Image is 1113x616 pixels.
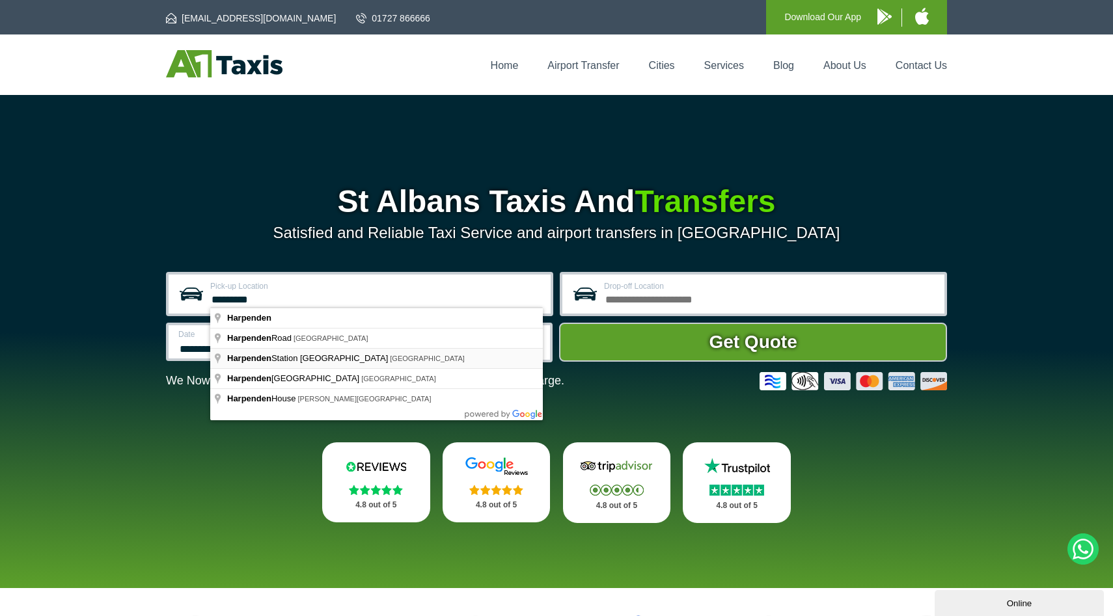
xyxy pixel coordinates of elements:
[469,485,523,495] img: Stars
[227,353,390,363] span: Station [GEOGRAPHIC_DATA]
[458,457,536,476] img: Google
[823,60,866,71] a: About Us
[227,373,361,383] span: [GEOGRAPHIC_DATA]
[337,457,415,476] img: Reviews.io
[166,12,336,25] a: [EMAIL_ADDRESS][DOMAIN_NAME]
[356,12,430,25] a: 01727 866666
[227,313,271,323] span: Harpenden
[760,372,947,390] img: Credit And Debit Cards
[457,497,536,513] p: 4.8 out of 5
[683,442,791,523] a: Trustpilot Stars 4.8 out of 5
[590,485,644,496] img: Stars
[227,394,271,403] span: Harpenden
[915,8,929,25] img: A1 Taxis iPhone App
[294,334,368,342] span: [GEOGRAPHIC_DATA]
[166,224,947,242] p: Satisfied and Reliable Taxi Service and airport transfers in [GEOGRAPHIC_DATA]
[390,355,465,362] span: [GEOGRAPHIC_DATA]
[166,374,564,388] p: We Now Accept Card & Contactless Payment In
[297,395,431,403] span: [PERSON_NAME][GEOGRAPHIC_DATA]
[896,60,947,71] a: Contact Us
[649,60,675,71] a: Cities
[361,375,436,382] span: [GEOGRAPHIC_DATA]
[773,60,794,71] a: Blog
[178,330,346,338] label: Date
[935,587,1106,616] iframe: chat widget
[698,457,776,476] img: Trustpilot
[443,442,551,522] a: Google Stars 4.8 out of 5
[635,184,775,219] span: Transfers
[704,60,744,71] a: Services
[349,485,403,495] img: Stars
[227,333,271,343] span: Harpenden
[227,373,271,383] span: Harpenden
[877,8,892,25] img: A1 Taxis Android App
[322,442,430,522] a: Reviews.io Stars 4.8 out of 5
[337,497,416,513] p: 4.8 out of 5
[563,442,671,523] a: Tripadvisor Stars 4.8 out of 5
[709,485,764,496] img: Stars
[559,323,947,362] button: Get Quote
[547,60,619,71] a: Airport Transfer
[210,282,543,290] label: Pick-up Location
[491,60,519,71] a: Home
[604,282,937,290] label: Drop-off Location
[227,333,294,343] span: Road
[697,498,776,514] p: 4.8 out of 5
[784,9,861,25] p: Download Our App
[577,498,657,514] p: 4.8 out of 5
[166,50,282,77] img: A1 Taxis St Albans LTD
[166,186,947,217] h1: St Albans Taxis And
[227,353,271,363] span: Harpenden
[227,394,297,403] span: House
[577,457,655,476] img: Tripadvisor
